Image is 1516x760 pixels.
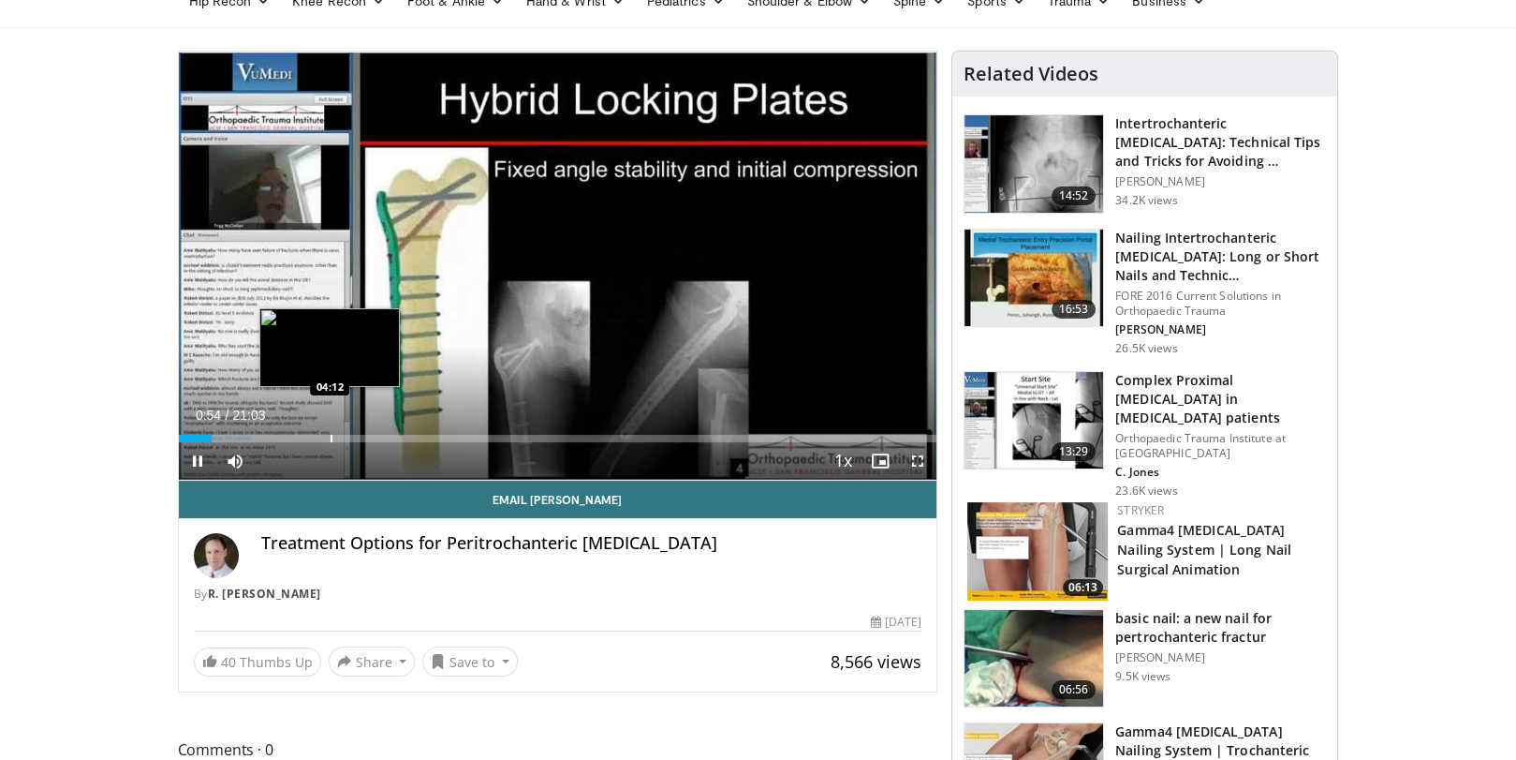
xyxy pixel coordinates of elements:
img: 32f9c0e8-c1c1-4c19-a84e-b8c2f56ee032.150x105_q85_crop-smart_upscale.jpg [964,372,1103,469]
button: Save to [422,647,518,677]
span: 14:52 [1052,186,1097,205]
span: 8,566 views [831,650,921,673]
a: 14:52 Intertrochanteric [MEDICAL_DATA]: Technical Tips and Tricks for Avoiding … [PERSON_NAME] 34... [964,114,1326,214]
p: C. Jones [1115,465,1326,480]
p: 9.5K views [1115,669,1170,684]
h3: Complex Proximal [MEDICAL_DATA] in [MEDICAL_DATA] patients [1115,371,1326,427]
button: Share [329,647,416,677]
span: 40 [221,653,236,671]
a: 40 Thumbs Up [194,648,321,677]
p: Orthopaedic Trauma Institute at [GEOGRAPHIC_DATA] [1115,431,1326,461]
span: 06:13 [1063,579,1103,596]
div: By [194,586,922,603]
p: 26.5K views [1115,341,1177,356]
span: 21:03 [232,408,265,423]
a: Email [PERSON_NAME] [179,481,937,518]
h3: Intertrochanteric [MEDICAL_DATA]: Technical Tips and Tricks for Avoiding … [1115,114,1326,171]
button: Enable picture-in-picture mode [861,442,899,480]
img: 307294_0000_1.png.150x105_q85_crop-smart_upscale.jpg [964,610,1103,708]
a: R. [PERSON_NAME] [208,586,321,602]
a: 13:29 Complex Proximal [MEDICAL_DATA] in [MEDICAL_DATA] patients Orthopaedic Trauma Institute at ... [964,371,1326,499]
span: 0:54 [196,408,221,423]
button: Mute [216,442,254,480]
p: 34.2K views [1115,193,1177,208]
h4: Related Videos [964,63,1098,85]
img: image.jpeg [259,308,400,387]
a: Stryker [1117,502,1164,518]
a: 06:13 [967,502,1108,601]
p: 23.6K views [1115,484,1177,499]
img: 3d67d1bf-bbcf-4214-a5ee-979f525a16cd.150x105_q85_crop-smart_upscale.jpg [964,230,1103,327]
h4: Treatment Options for Peritrochanteric [MEDICAL_DATA] [261,533,922,554]
button: Pause [179,442,216,480]
video-js: Video Player [179,52,937,481]
img: Avatar [194,533,239,578]
p: [PERSON_NAME] [1115,650,1326,665]
h3: basic nail: a new nail for pertrochanteric fractur [1115,609,1326,647]
img: DA_UIUPltOAJ8wcH4xMDoxOjB1O8AjAz.150x105_q85_crop-smart_upscale.jpg [964,115,1103,213]
button: Fullscreen [899,442,936,480]
div: [DATE] [871,614,921,631]
a: 06:56 basic nail: a new nail for pertrochanteric fractur [PERSON_NAME] 9.5K views [964,609,1326,708]
p: FORE 2016 Current Solutions in Orthopaedic Trauma [1115,289,1326,319]
h3: Nailing Intertrochanteric [MEDICAL_DATA]: Long or Short Nails and Technic… [1115,229,1326,285]
span: / [226,408,229,423]
p: [PERSON_NAME] [1115,322,1326,337]
p: [PERSON_NAME] [1115,174,1326,189]
a: 16:53 Nailing Intertrochanteric [MEDICAL_DATA]: Long or Short Nails and Technic… FORE 2016 Curren... [964,229,1326,356]
span: 06:56 [1052,680,1097,699]
span: 13:29 [1052,442,1097,461]
button: Playback Rate [824,442,861,480]
div: Progress Bar [179,435,937,442]
span: 16:53 [1052,300,1097,319]
a: Gamma4 [MEDICAL_DATA] Nailing System | Long Nail Surgical Animation [1117,521,1291,578]
img: 155d8d39-586d-417b-a344-3221a42b29c1.150x105_q85_crop-smart_upscale.jpg [967,502,1108,601]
